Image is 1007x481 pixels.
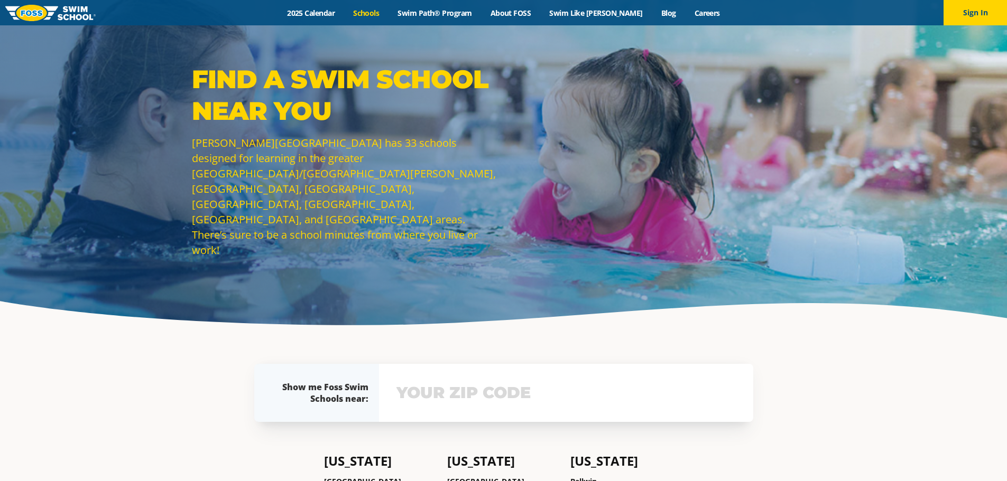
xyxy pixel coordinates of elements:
h4: [US_STATE] [570,454,683,468]
div: Show me Foss Swim Schools near: [275,381,368,404]
h4: [US_STATE] [447,454,560,468]
p: Find a Swim School Near You [192,63,498,127]
a: About FOSS [481,8,540,18]
p: [PERSON_NAME][GEOGRAPHIC_DATA] has 33 schools designed for learning in the greater [GEOGRAPHIC_DA... [192,135,498,258]
a: Swim Path® Program [389,8,481,18]
a: 2025 Calendar [278,8,344,18]
h4: [US_STATE] [324,454,437,468]
a: Schools [344,8,389,18]
img: FOSS Swim School Logo [5,5,96,21]
input: YOUR ZIP CODE [394,378,738,408]
a: Swim Like [PERSON_NAME] [540,8,652,18]
a: Careers [685,8,729,18]
a: Blog [652,8,685,18]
